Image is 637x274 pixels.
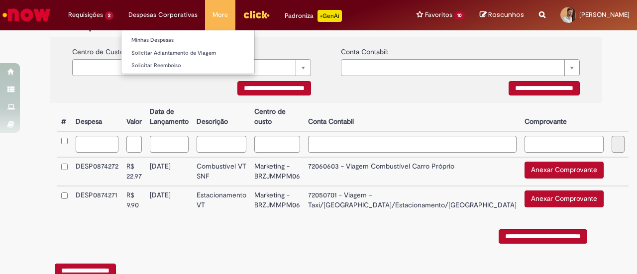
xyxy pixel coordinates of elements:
span: Favoritos [425,10,452,20]
td: Combustível VT SNF [193,157,250,186]
td: [DATE] [146,157,193,186]
ul: Despesas Corporativas [121,30,255,74]
img: ServiceNow [1,5,52,25]
a: Limpar campo {0} [72,59,311,76]
th: Despesa [72,103,122,131]
td: 72050701 - Viagem – Taxi/[GEOGRAPHIC_DATA]/Estacionamento/[GEOGRAPHIC_DATA] [304,186,521,214]
img: click_logo_yellow_360x200.png [243,7,270,22]
td: R$ 22.97 [122,157,146,186]
span: Despesas Corporativas [128,10,198,20]
th: Descrição [193,103,250,131]
span: Rascunhos [488,10,524,19]
th: Valor [122,103,146,131]
span: Requisições [68,10,103,20]
th: # [57,103,72,131]
td: Anexar Comprovante [521,186,608,214]
label: Centro de Custo: [72,42,125,57]
button: Anexar Comprovante [525,162,604,179]
td: Anexar Comprovante [521,157,608,186]
td: Marketing - BRZJMMPM06 [250,157,304,186]
th: Data de Lançamento [146,103,193,131]
a: Rascunhos [480,10,524,20]
a: Minhas Despesas [121,35,254,46]
span: [PERSON_NAME] [579,10,630,19]
th: Comprovante [521,103,608,131]
td: Estacionamento VT [193,186,250,214]
td: Marketing - BRZJMMPM06 [250,186,304,214]
a: Solicitar Adiantamento de Viagem [121,48,254,59]
span: 10 [454,11,465,20]
td: R$ 9.90 [122,186,146,214]
a: Limpar campo {0} [341,59,580,76]
td: [DATE] [146,186,193,214]
p: +GenAi [318,10,342,22]
td: DESP0874271 [72,186,122,214]
div: Padroniza [285,10,342,22]
label: Conta Contabil: [341,42,388,57]
a: Solicitar Reembolso [121,60,254,71]
td: DESP0874272 [72,157,122,186]
td: 72060603 - Viagem Combustível Carro Próprio [304,157,521,186]
button: Anexar Comprovante [525,190,604,207]
th: Centro de custo [250,103,304,131]
th: Conta Contabil [304,103,521,131]
span: 2 [105,11,113,20]
span: More [212,10,228,20]
h1: Despesas [57,12,595,32]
